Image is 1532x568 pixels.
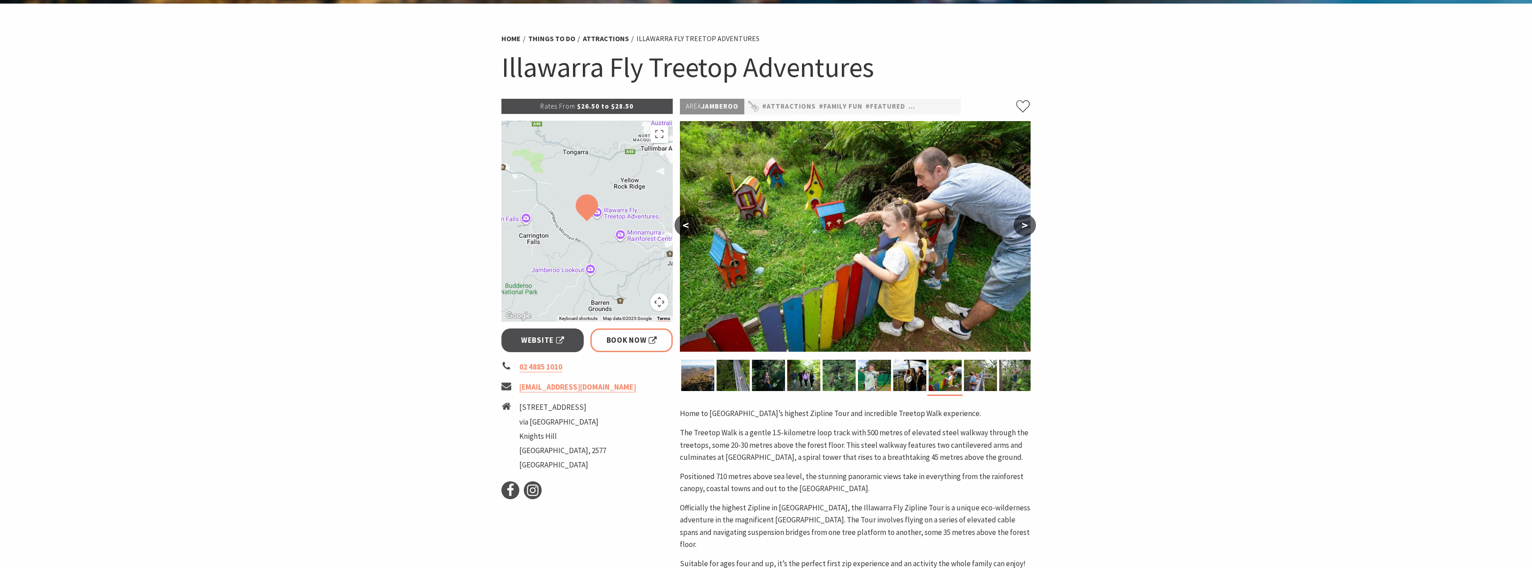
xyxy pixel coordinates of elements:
img: Enchanted Forest at Illawarra Fly Treetop Adventures [680,121,1031,352]
button: > [1014,215,1036,236]
a: Attractions [583,34,629,43]
p: $26.50 to $28.50 [501,99,673,114]
button: < [675,215,697,236]
img: Treetop Walk at Illawarra Fly [717,360,750,391]
span: Area [686,102,701,110]
p: Jamberoo [680,99,744,114]
a: #Nature Walks [908,101,965,112]
a: #Featured [866,101,905,112]
button: Map camera controls [650,293,668,311]
p: The Treetop Walk is a gentle 1.5-kilometre loop track with 500 metres of elevated steel walkway t... [680,427,1031,463]
img: Zipline Tour at Illawarra Fly [752,360,785,391]
a: Things To Do [528,34,575,43]
span: Website [521,334,564,346]
li: Knights Hill [519,430,606,442]
img: Archery at Illawarra Fly Treetop Adventures [858,360,891,391]
a: [EMAIL_ADDRESS][DOMAIN_NAME] [519,382,636,392]
p: Officially the highest Zipline in [GEOGRAPHIC_DATA], the Illawarra Fly Zipline Tour is a unique e... [680,502,1031,551]
li: Illawarra Fly Treetop Adventures [637,33,760,45]
button: Keyboard shortcuts [559,316,598,322]
a: Home [501,34,521,43]
a: Website [501,328,584,352]
a: Book Now [590,328,673,352]
img: Treetop Walk at Illawarra Fly Treetop Adventures [893,360,926,391]
p: Home to [GEOGRAPHIC_DATA]’s highest Zipline Tour and incredible Treetop Walk experience. [680,408,1031,420]
img: Zipline Tour at Illawarra Fly Treetop Adventures [823,360,856,391]
li: [STREET_ADDRESS] [519,401,606,413]
li: via [GEOGRAPHIC_DATA] [519,416,606,428]
li: [GEOGRAPHIC_DATA] [519,459,606,471]
a: #Attractions [762,101,816,112]
a: 02 4885 1010 [519,362,562,372]
img: Illawarra Fly [787,360,820,391]
img: Zipline Tour suspension bridge [999,360,1032,391]
h1: Illawarra Fly Treetop Adventures [501,49,1031,85]
li: [GEOGRAPHIC_DATA], 2577 [519,445,606,457]
img: Enchanted Forest at Illawarra Fly Treetop Adventures [929,360,962,391]
a: #Family Fun [819,101,862,112]
p: Positioned 710 metres above sea level, the stunning panoramic views take in everything from the r... [680,471,1031,495]
button: Toggle fullscreen view [650,125,668,143]
a: Open this area in Google Maps (opens a new window) [504,310,533,322]
a: Terms [657,316,670,321]
span: Book Now [607,334,657,346]
img: Google [504,310,533,322]
img: Treetop Walk at Illawarra Fly Treetop Adventures [964,360,997,391]
span: Map data ©2025 Google [603,316,652,321]
img: Knights Tower at Illawarra Fly [681,360,714,391]
span: Rates From: [540,102,577,110]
